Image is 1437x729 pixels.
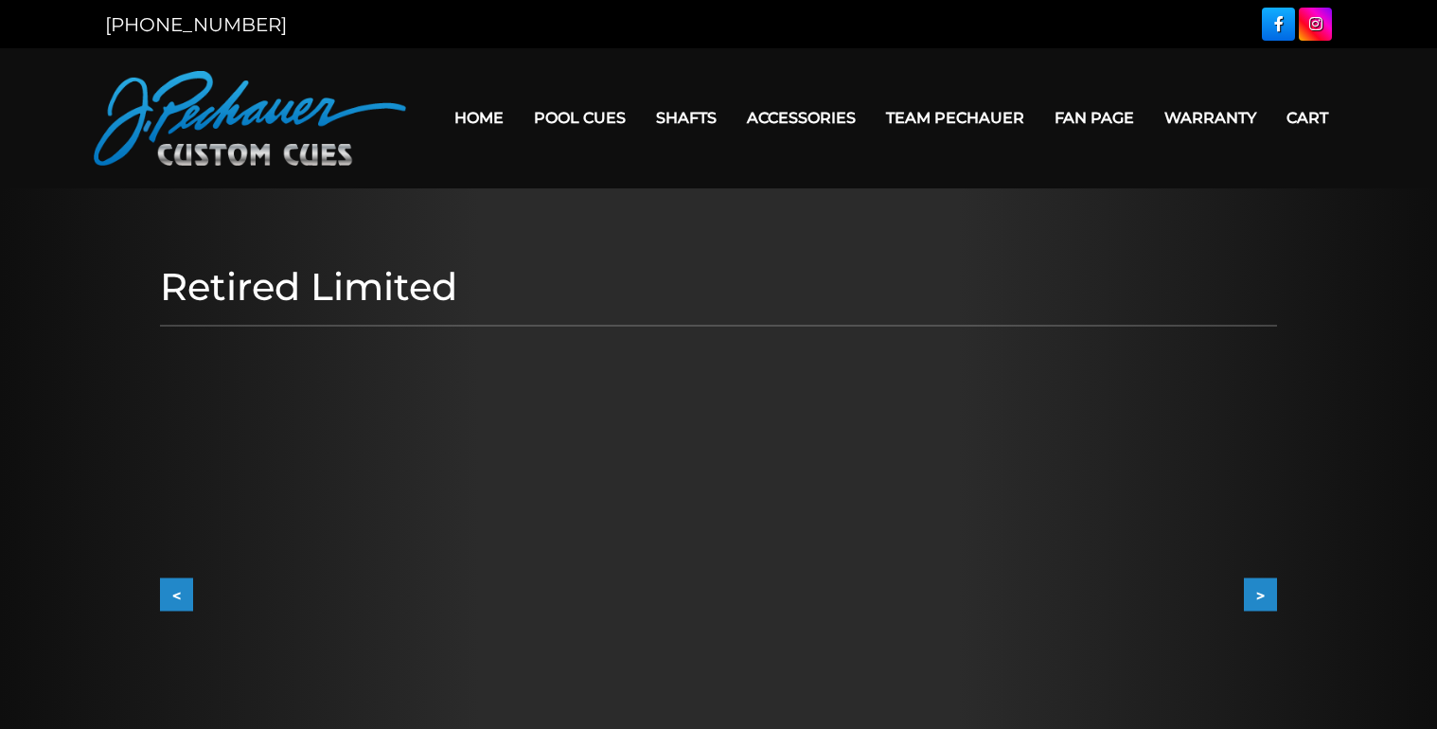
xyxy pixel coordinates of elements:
[1039,94,1149,142] a: Fan Page
[160,578,193,611] button: <
[160,264,1277,310] h1: Retired Limited
[871,94,1039,142] a: Team Pechauer
[641,94,732,142] a: Shafts
[94,71,406,166] img: Pechauer Custom Cues
[160,578,1277,611] div: Carousel Navigation
[439,94,519,142] a: Home
[519,94,641,142] a: Pool Cues
[1271,94,1343,142] a: Cart
[105,13,287,36] a: [PHONE_NUMBER]
[1244,578,1277,611] button: >
[1149,94,1271,142] a: Warranty
[732,94,871,142] a: Accessories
